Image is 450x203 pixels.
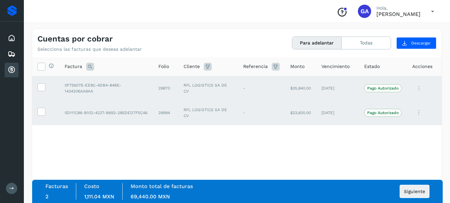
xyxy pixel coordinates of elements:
[321,63,350,70] span: Vencimiento
[153,101,178,125] td: 29994
[376,5,421,11] p: Hola,
[158,63,169,70] span: Folio
[367,110,399,115] p: Pago Autorizado
[342,37,391,49] button: Todas
[364,63,380,70] span: Estado
[285,101,316,125] td: $33,600.00
[65,63,82,70] span: Factura
[404,189,425,194] span: Siguiente
[59,101,153,125] td: 0D111C86-B102-4237-B692-285DED7F5C46
[376,11,421,17] p: GENOVEVA ARZATE MARTINEZ
[45,183,68,189] label: Facturas
[37,46,142,52] p: Selecciona las facturas que deseas adelantar
[316,76,359,101] td: [DATE]
[178,76,238,101] td: RFL LOGISTICS SA DE CV
[411,40,431,46] span: Descargar
[238,101,285,125] td: -
[367,86,399,91] p: Pago Autorizado
[178,101,238,125] td: RFL LOGISTICS SA DE CV
[5,31,19,45] div: Inicio
[5,63,19,77] div: Cuentas por cobrar
[184,63,200,70] span: Cliente
[59,76,153,101] td: 0F75607E-EE8C-4DB4-84BE-1434206AA9AA
[292,37,342,49] button: Para adelantar
[37,34,113,44] h4: Cuentas por cobrar
[243,63,268,70] span: Referencia
[84,183,99,189] label: Costo
[5,47,19,61] div: Embarques
[396,37,436,49] button: Descargar
[238,76,285,101] td: -
[316,101,359,125] td: [DATE]
[153,76,178,101] td: 29870
[45,193,48,200] span: 2
[290,63,305,70] span: Monto
[131,183,193,189] label: Monto total de facturas
[84,193,114,200] span: 1,111.04 MXN
[400,185,429,198] button: Siguiente
[131,193,170,200] span: 69,440.00 MXN
[285,76,316,101] td: $35,840.00
[412,63,432,70] span: Acciones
